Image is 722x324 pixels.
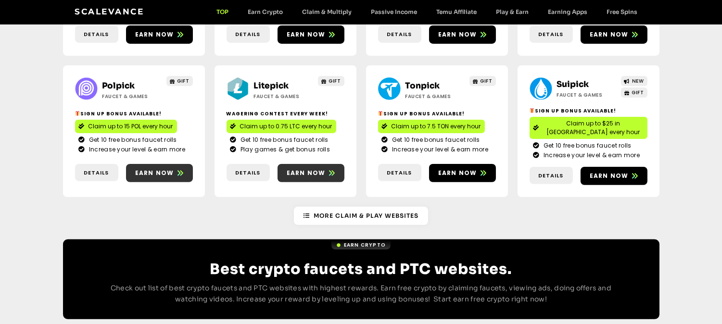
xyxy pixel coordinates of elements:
[557,91,617,99] h2: Faucet & Games
[75,25,118,43] a: Details
[387,30,412,38] span: Details
[278,164,344,182] a: Earn now
[632,77,644,85] span: NEW
[557,79,589,89] a: Suipick
[543,119,644,137] span: Claim up to $25 in [GEOGRAPHIC_DATA] every hour
[75,164,118,182] a: Details
[240,122,332,131] span: Claim up to 0.75 LTC every hour
[101,283,621,306] p: Check out list of best crypto faucets and PTC websites with highest rewards. Earn free crypto by ...
[427,8,487,15] a: Temu Affiliate
[390,136,480,144] span: Get 10 free bonus faucet rolls
[87,145,185,154] span: Increase your level & earn more
[378,120,485,133] a: Claim up to 7.5 TON every hour
[227,164,270,182] a: Details
[481,77,493,85] span: GIFT
[590,172,629,180] span: Earn now
[469,76,496,86] a: GIFT
[378,111,383,116] img: 🎁
[438,30,477,39] span: Earn now
[405,93,466,100] h2: Faucet & Games
[331,240,391,249] a: Earn Crypto
[378,110,496,117] h2: Sign Up Bonus Available!
[293,8,362,15] a: Claim & Multiply
[238,145,330,154] span: Play games & get bonus rolls
[318,76,344,86] a: GIFT
[102,81,135,91] a: Polpick
[75,111,80,116] img: 🎁
[239,8,293,15] a: Earn Crypto
[227,25,270,43] a: Details
[126,25,193,44] a: Earn now
[254,93,314,100] h2: Faucet & Games
[541,141,632,150] span: Get 10 free bonus faucet rolls
[429,164,496,182] a: Earn now
[278,25,344,44] a: Earn now
[75,110,193,117] h2: Sign Up Bonus Available!
[530,25,573,43] a: Details
[530,108,534,113] img: 🎁
[378,25,421,43] a: Details
[487,8,539,15] a: Play & Earn
[530,107,647,114] h2: Sign Up Bonus Available!
[392,122,481,131] span: Claim up to 7.5 TON every hour
[539,8,597,15] a: Earning Apps
[429,25,496,44] a: Earn now
[597,8,647,15] a: Free Spins
[75,7,144,16] a: Scalevance
[126,164,193,182] a: Earn now
[84,30,109,38] span: Details
[166,76,193,86] a: GIFT
[530,117,647,139] a: Claim up to $25 in [GEOGRAPHIC_DATA] every hour
[541,151,640,160] span: Increase your level & earn more
[287,30,326,39] span: Earn now
[621,76,647,86] a: NEW
[236,30,261,38] span: Details
[89,122,173,131] span: Claim up to 15 POL every hour
[539,172,564,180] span: Details
[314,212,418,220] span: More Claim & Play Websites
[294,207,428,225] a: More Claim & Play Websites
[236,169,261,177] span: Details
[530,167,573,185] a: Details
[101,261,621,278] h2: Best crypto faucets and PTC websites.
[405,81,440,91] a: Tonpick
[207,8,239,15] a: TOP
[438,169,477,177] span: Earn now
[539,30,564,38] span: Details
[387,169,412,177] span: Details
[581,167,647,185] a: Earn now
[177,77,190,85] span: GIFT
[287,169,326,177] span: Earn now
[378,164,421,182] a: Details
[238,136,329,144] span: Get 10 free bonus faucet rolls
[254,81,289,91] a: Litepick
[632,89,644,96] span: GIFT
[581,25,647,44] a: Earn now
[87,136,177,144] span: Get 10 free bonus faucet rolls
[135,30,174,39] span: Earn now
[390,145,488,154] span: Increase your level & earn more
[590,30,629,39] span: Earn now
[207,8,647,15] nav: Menu
[344,241,386,249] span: Earn Crypto
[362,8,427,15] a: Passive Income
[75,120,177,133] a: Claim up to 15 POL every hour
[84,169,109,177] span: Details
[227,120,336,133] a: Claim up to 0.75 LTC every hour
[135,169,174,177] span: Earn now
[227,110,344,117] h2: Wagering contest every week!
[329,77,341,85] span: GIFT
[621,87,647,98] a: GIFT
[102,93,163,100] h2: Faucet & Games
